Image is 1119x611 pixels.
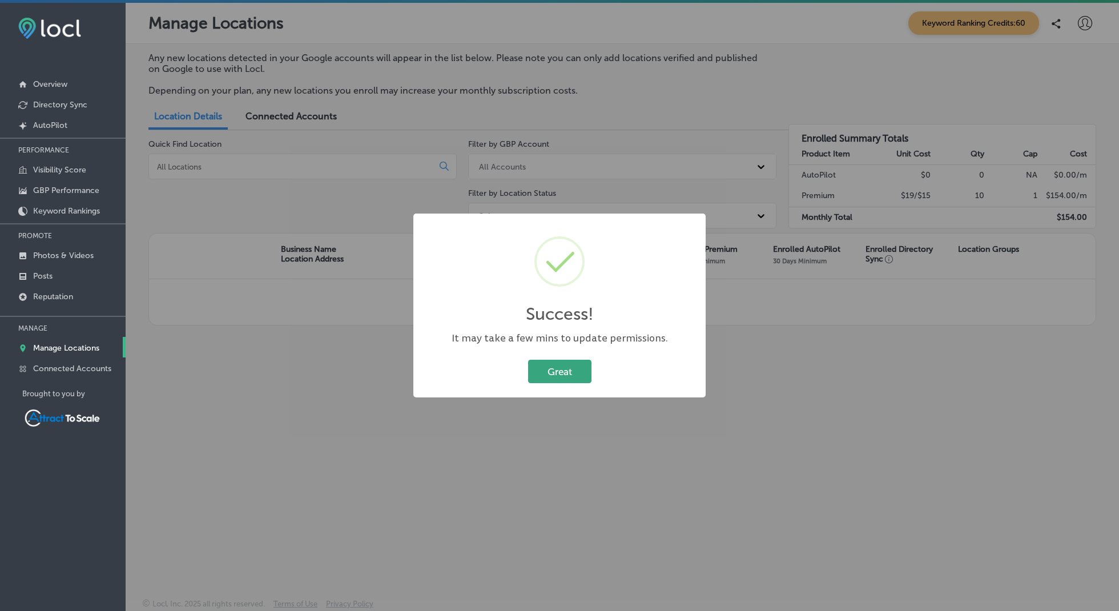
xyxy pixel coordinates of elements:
[33,343,99,353] p: Manage Locations
[33,120,67,130] p: AutoPilot
[33,165,86,175] p: Visibility Score
[33,292,73,302] p: Reputation
[22,389,126,398] p: Brought to you by
[33,100,87,110] p: Directory Sync
[33,271,53,281] p: Posts
[33,364,111,373] p: Connected Accounts
[33,251,94,260] p: Photos & Videos
[33,206,100,216] p: Keyword Rankings
[425,331,694,345] div: It may take a few mins to update permissions.
[18,18,81,39] img: fda3e92497d09a02dc62c9cd864e3231.png
[33,186,99,195] p: GBP Performance
[33,79,67,89] p: Overview
[526,304,594,324] h2: Success!
[22,407,102,429] img: Attract To Scale
[528,360,591,383] button: Great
